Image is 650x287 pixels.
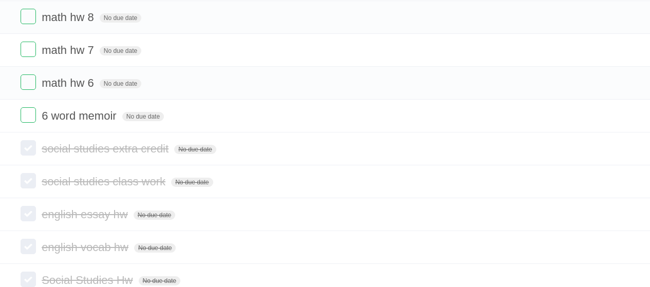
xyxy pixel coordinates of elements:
[42,142,171,155] span: social studies extra credit
[100,79,141,88] span: No due date
[21,173,36,188] label: Done
[21,239,36,254] label: Done
[21,107,36,123] label: Done
[174,145,216,154] span: No due date
[42,11,97,24] span: math hw 8
[171,178,213,187] span: No due date
[134,243,176,253] span: No due date
[42,175,168,188] span: social studies class work
[21,206,36,221] label: Done
[134,211,175,220] span: No due date
[122,112,164,121] span: No due date
[42,109,119,122] span: 6 word memoir
[21,74,36,90] label: Done
[42,76,97,89] span: math hw 6
[42,208,131,221] span: english essay hw
[21,42,36,57] label: Done
[139,276,180,285] span: No due date
[42,274,135,286] span: Social Studies Hw
[21,272,36,287] label: Done
[42,44,97,56] span: math hw 7
[100,13,141,23] span: No due date
[21,140,36,156] label: Done
[21,9,36,24] label: Done
[100,46,141,55] span: No due date
[42,241,131,254] span: english vocab hw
